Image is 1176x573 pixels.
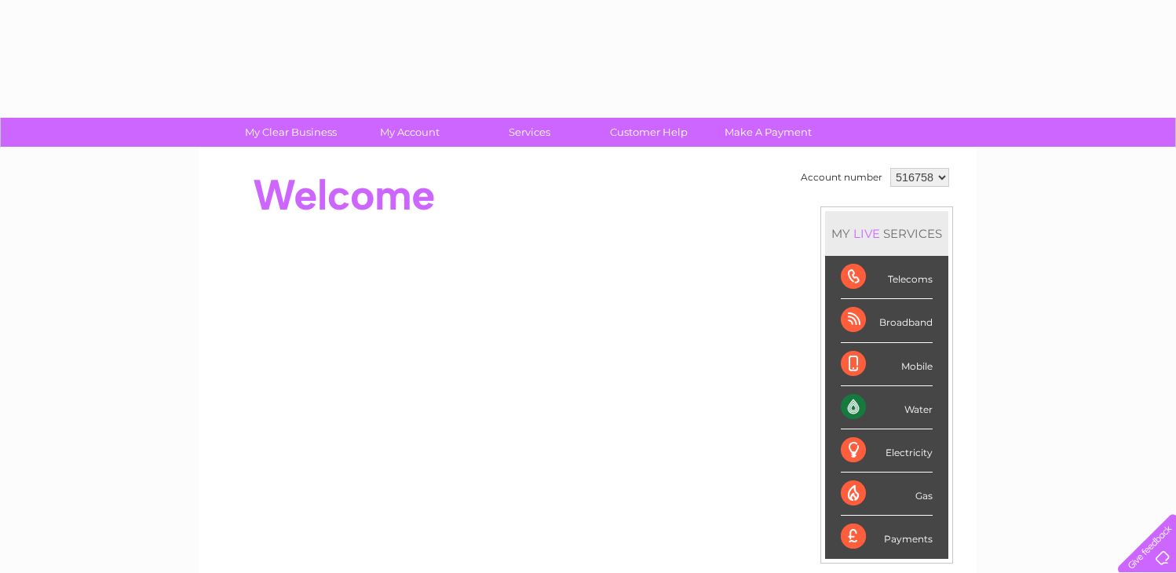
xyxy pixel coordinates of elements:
[841,516,933,558] div: Payments
[841,343,933,386] div: Mobile
[825,211,948,256] div: MY SERVICES
[584,118,714,147] a: Customer Help
[841,386,933,429] div: Water
[226,118,356,147] a: My Clear Business
[850,226,883,241] div: LIVE
[703,118,833,147] a: Make A Payment
[841,299,933,342] div: Broadband
[841,429,933,473] div: Electricity
[797,164,886,191] td: Account number
[345,118,475,147] a: My Account
[465,118,594,147] a: Services
[841,473,933,516] div: Gas
[841,256,933,299] div: Telecoms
